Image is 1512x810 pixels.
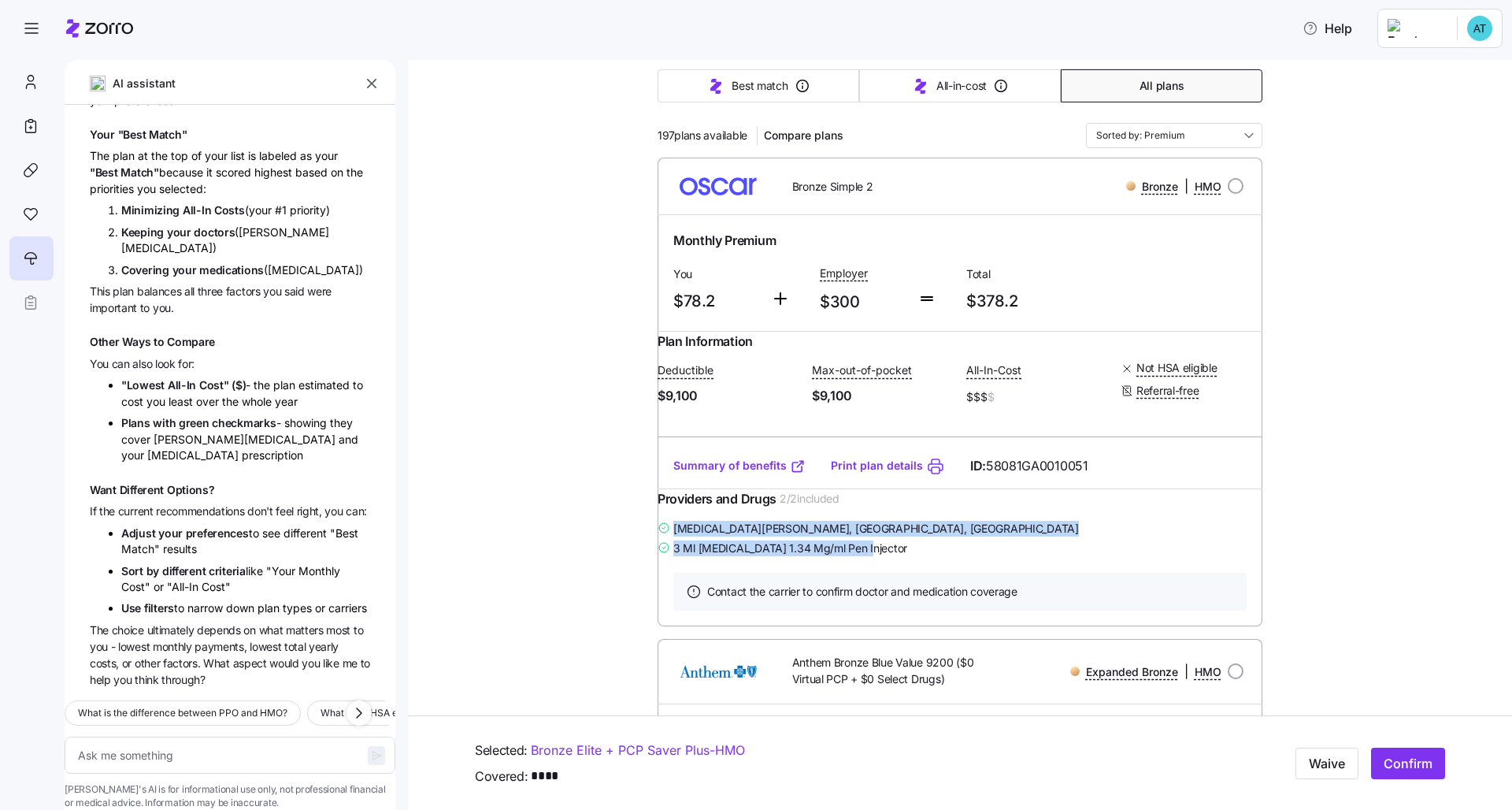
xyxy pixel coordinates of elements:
[284,640,309,653] span: total
[1303,19,1352,38] span: Help
[90,128,118,141] span: Your
[780,491,839,507] span: 2 / 2 included
[90,94,114,107] span: your
[1070,662,1221,682] div: |
[966,288,1100,314] span: $378.2
[284,284,307,298] span: said
[90,76,106,91] img: ai-icon.png
[531,741,745,760] a: Bronze Elite + PCP Saver Plus-HMO
[1126,176,1221,196] div: |
[673,541,907,556] span: 3 Ml [MEDICAL_DATA] 1.34 Mg/ml Pen Injector
[1086,123,1262,148] input: Order by dropdown
[121,225,167,239] span: Keeping
[90,623,112,637] span: The
[1290,13,1365,44] button: Help
[936,78,987,94] span: All-in-cost
[118,504,156,518] span: current
[135,673,161,686] span: think
[121,601,144,615] span: Use
[361,656,370,670] span: to
[212,416,276,429] span: checkmarks
[658,489,776,509] span: Providers and Drugs
[162,564,209,578] span: different
[120,165,158,179] span: Match"
[1467,16,1492,41] img: 119da9b09e10e96eb69a6652d8b44c65
[673,266,758,282] span: You
[269,656,302,670] span: would
[792,179,873,195] span: Bronze Simple 2
[186,526,249,540] span: preferences
[183,203,214,217] span: All-In
[121,416,153,429] span: Plans
[121,203,183,217] span: Minimizing
[121,202,370,219] li: (your #1 priority)
[99,504,118,518] span: the
[146,564,162,578] span: by
[172,263,200,277] span: your
[707,584,1017,600] span: Contact the carrier to confirm doctor and medication coverage
[354,623,363,637] span: to
[673,458,806,474] a: Summary of benefits
[1295,748,1358,779] button: Waive
[121,564,146,578] span: Sort
[986,456,1088,476] span: 58081GA0010051
[121,262,370,279] li: ([MEDICAL_DATA])
[65,783,395,810] span: [PERSON_NAME]'s AI is for informational use only, not professional financial or medical advice. I...
[1136,360,1217,376] span: Not HSA eligible
[112,75,176,92] span: AI assistant
[1086,664,1178,680] span: Expanded Bronze
[178,357,195,370] span: for:
[194,225,235,239] span: doctors
[286,623,326,637] span: matters
[209,564,246,578] span: criteria
[147,623,198,637] span: ultimately
[197,623,243,637] span: depends
[121,563,370,596] li: like "Your Monthly Cost" or "All-In Cost"
[792,655,1002,687] span: Anthem Bronze Blue Value 9200 ($0 Virtual PCP + $0 Select Drugs)
[156,504,247,518] span: recommendations
[90,148,370,197] div: The plan at the top of your list is labeled as your because it scored highest based on the priori...
[90,483,120,496] span: Want
[1142,179,1178,195] span: Bronze
[132,357,154,370] span: also
[135,656,163,670] span: other
[346,504,367,518] span: can:
[199,378,232,392] span: Cost"
[78,705,287,721] span: What is the difference between PPO and HMO?
[90,165,120,179] span: "Best
[343,656,361,670] span: me
[198,284,226,298] span: three
[297,504,325,518] span: right,
[1371,748,1445,779] button: Confirm
[153,416,179,429] span: with
[307,700,469,726] button: What does HSA eligible mean?
[137,284,184,298] span: balances
[90,357,112,370] span: You
[263,284,284,298] span: you
[140,301,153,314] span: to
[321,705,456,721] span: What does HSA eligible mean?
[323,656,342,670] span: like
[670,652,767,690] img: Anthem
[307,284,332,298] span: were
[232,378,246,392] span: ($)
[153,301,174,314] span: you.
[673,521,1079,537] span: [MEDICAL_DATA][PERSON_NAME] , [GEOGRAPHIC_DATA], [GEOGRAPHIC_DATA]
[812,362,912,378] span: Max-out-of-pocket
[65,700,301,726] button: What is the difference between PPO and HMO?
[158,526,186,540] span: your
[121,378,168,392] span: "Lowest
[658,128,747,143] span: 197 plans available
[121,377,370,410] li: - the plan estimated to cost you least over the whole year
[475,767,528,786] span: Covered:
[1140,78,1184,94] span: All plans
[203,656,232,670] span: What
[1309,754,1345,773] span: Waive
[276,504,296,518] span: feel
[259,623,286,637] span: what
[153,640,195,653] span: monthly
[121,600,370,617] li: to narrow down plan types or carriers
[167,335,215,348] span: Compare
[1195,179,1221,195] span: HMO
[90,656,122,670] span: costs,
